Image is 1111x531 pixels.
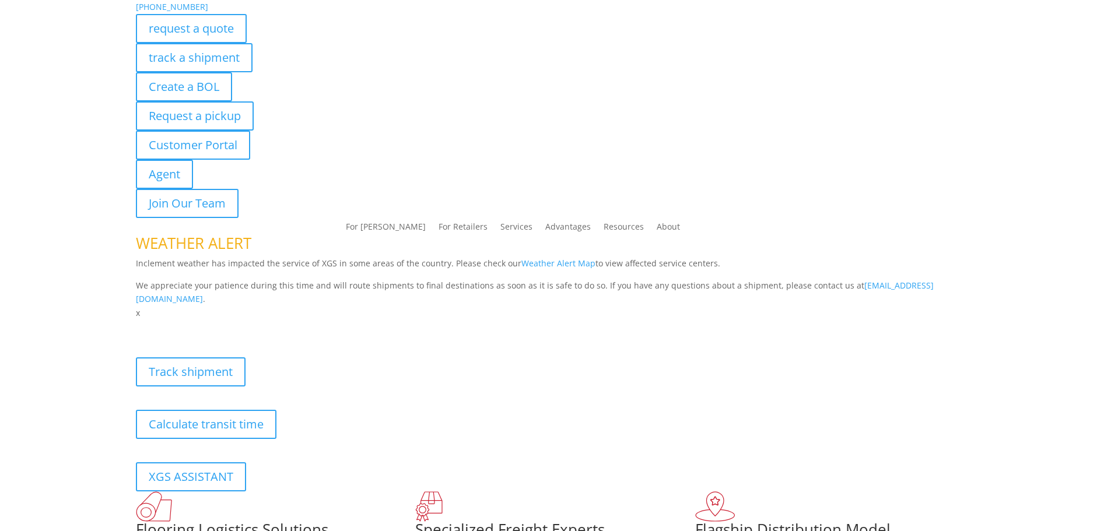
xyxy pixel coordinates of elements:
img: xgs-icon-focused-on-flooring-red [415,491,443,522]
p: Inclement weather has impacted the service of XGS in some areas of the country. Please check our ... [136,256,976,279]
a: Agent [136,160,193,189]
span: WEATHER ALERT [136,233,251,254]
img: xgs-icon-total-supply-chain-intelligence-red [136,491,172,522]
a: Create a BOL [136,72,232,101]
a: Resources [604,223,644,235]
a: For Retailers [439,223,488,235]
a: Weather Alert Map [521,258,595,269]
p: We appreciate your patience during this time and will route shipments to final destinations as so... [136,279,976,307]
a: [PHONE_NUMBER] [136,1,208,12]
a: Advantages [545,223,591,235]
a: Services [500,223,532,235]
a: Request a pickup [136,101,254,131]
b: Visibility, transparency, and control for your entire supply chain. [136,322,396,333]
p: x [136,306,976,320]
a: Track shipment [136,357,246,386]
a: XGS ASSISTANT [136,462,246,491]
a: track a shipment [136,43,253,72]
a: For [PERSON_NAME] [346,223,426,235]
a: Join Our Team [136,189,239,218]
a: Customer Portal [136,131,250,160]
a: request a quote [136,14,247,43]
img: xgs-icon-flagship-distribution-model-red [695,491,735,522]
a: Calculate transit time [136,410,276,439]
a: About [657,223,680,235]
